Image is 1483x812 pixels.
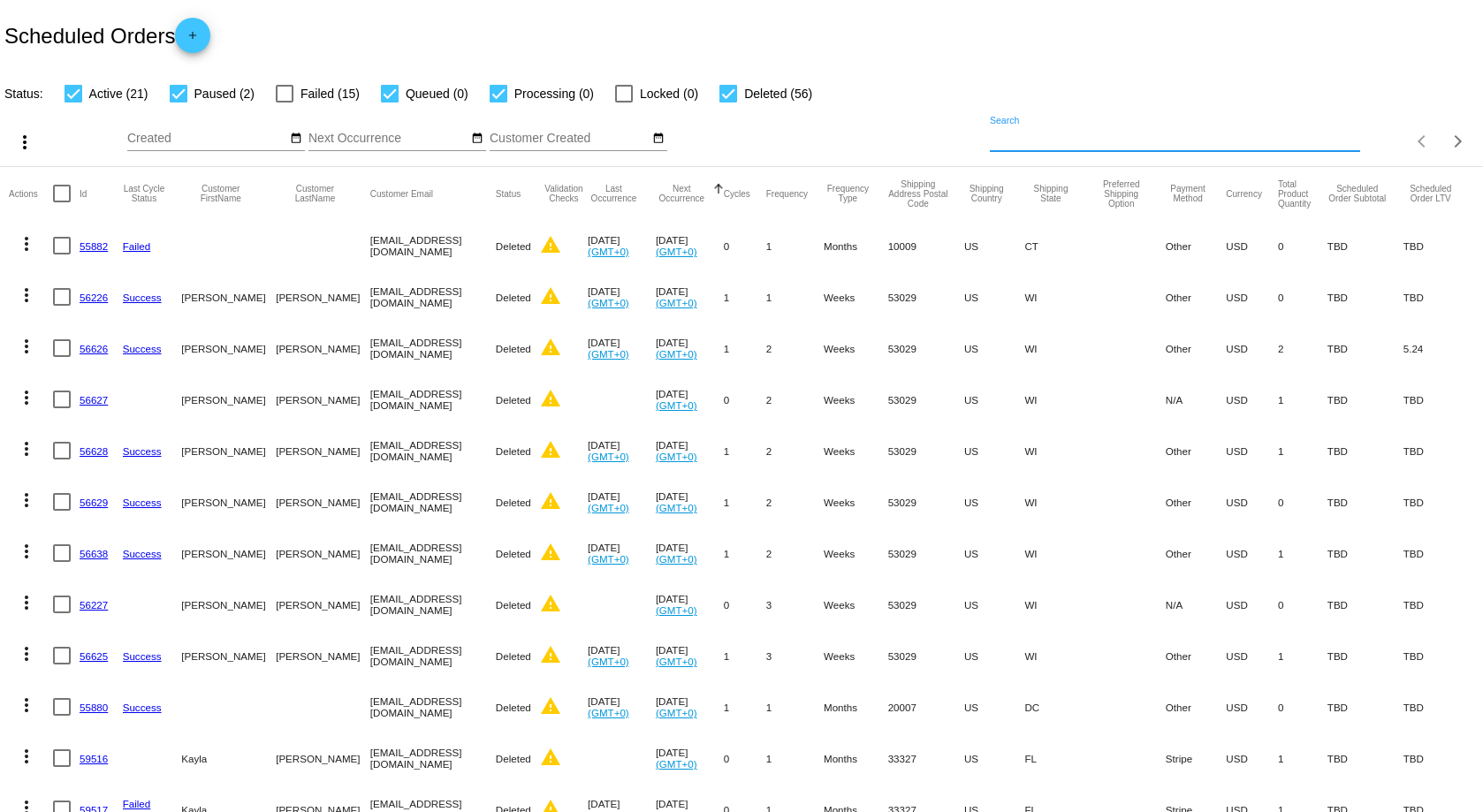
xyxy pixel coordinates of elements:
a: Success [123,548,162,559]
mat-cell: TBD [1403,732,1474,784]
mat-cell: [DATE] [656,374,724,425]
button: Change sorting for LastOccurrenceUtc [588,184,640,203]
mat-icon: date_range [290,132,302,146]
mat-cell: US [964,681,1024,732]
mat-cell: [EMAIL_ADDRESS][DOMAIN_NAME] [370,681,496,732]
mat-cell: 0 [724,374,766,425]
mat-cell: 1 [724,630,766,681]
mat-cell: 0 [1278,220,1327,271]
a: (GMT+0) [588,502,629,513]
mat-cell: Other [1166,425,1226,476]
mat-cell: 0 [1278,579,1327,630]
mat-cell: [DATE] [656,527,724,579]
a: 56226 [80,292,108,303]
mat-cell: Other [1166,527,1226,579]
a: (GMT+0) [588,246,629,257]
mat-cell: [PERSON_NAME] [276,323,370,374]
mat-cell: 1 [1278,374,1327,425]
mat-cell: TBD [1327,425,1403,476]
button: Change sorting for CustomerEmail [370,188,433,199]
mat-cell: Months [824,220,888,271]
mat-cell: TBD [1327,271,1403,323]
mat-icon: warning [540,388,561,409]
mat-cell: [DATE] [656,476,724,527]
mat-icon: add [182,29,203,50]
span: Deleted [496,548,531,559]
mat-cell: USD [1226,220,1278,271]
mat-cell: 10009 [888,220,964,271]
h2: Scheduled Orders [4,18,210,53]
input: Created [127,132,286,146]
mat-cell: TBD [1403,630,1474,681]
mat-cell: [PERSON_NAME] [181,630,276,681]
mat-cell: 2 [766,323,824,374]
mat-cell: Weeks [824,579,888,630]
mat-cell: WI [1024,579,1092,630]
mat-cell: [PERSON_NAME] [181,579,276,630]
span: Deleted [496,702,531,713]
mat-cell: US [964,527,1024,579]
span: Deleted [496,497,531,508]
a: Success [123,497,162,508]
a: (GMT+0) [588,297,629,308]
mat-cell: Weeks [824,425,888,476]
mat-icon: more_vert [16,592,37,613]
input: Next Occurrence [308,132,468,146]
mat-cell: USD [1226,630,1278,681]
mat-cell: USD [1226,476,1278,527]
mat-cell: Other [1166,271,1226,323]
a: 56625 [80,650,108,662]
mat-cell: [PERSON_NAME] [276,425,370,476]
button: Previous page [1405,124,1441,159]
mat-cell: [EMAIL_ADDRESS][DOMAIN_NAME] [370,323,496,374]
mat-cell: Weeks [824,527,888,579]
mat-icon: warning [540,337,561,358]
mat-cell: 0 [1278,476,1327,527]
a: 56638 [80,548,108,559]
mat-cell: US [964,425,1024,476]
mat-cell: 1 [766,681,824,732]
mat-cell: TBD [1327,681,1403,732]
a: (GMT+0) [656,604,697,616]
span: Locked (0) [640,83,698,104]
button: Change sorting for Subtotal [1327,184,1388,203]
span: Active (21) [89,83,148,104]
a: (GMT+0) [588,656,629,667]
mat-cell: US [964,220,1024,271]
mat-cell: [PERSON_NAME] [276,579,370,630]
mat-cell: [EMAIL_ADDRESS][DOMAIN_NAME] [370,476,496,527]
mat-cell: US [964,579,1024,630]
mat-cell: USD [1226,271,1278,323]
a: (GMT+0) [588,451,629,462]
mat-cell: TBD [1403,476,1474,527]
mat-cell: 0 [1278,271,1327,323]
mat-cell: TBD [1327,732,1403,784]
mat-cell: [PERSON_NAME] [276,732,370,784]
button: Change sorting for NextOccurrenceUtc [656,184,708,203]
mat-cell: [EMAIL_ADDRESS][DOMAIN_NAME] [370,374,496,425]
input: Customer Created [490,132,649,146]
mat-cell: 1 [724,681,766,732]
a: (GMT+0) [656,399,697,411]
mat-cell: [DATE] [588,630,656,681]
mat-cell: Weeks [824,374,888,425]
mat-icon: more_vert [16,438,37,459]
mat-cell: [EMAIL_ADDRESS][DOMAIN_NAME] [370,732,496,784]
mat-cell: 1 [1278,732,1327,784]
mat-cell: [EMAIL_ADDRESS][DOMAIN_NAME] [370,271,496,323]
a: Success [123,445,162,457]
mat-cell: TBD [1327,476,1403,527]
mat-cell: [DATE] [656,630,724,681]
mat-cell: US [964,732,1024,784]
span: Deleted (56) [744,83,812,104]
mat-icon: more_vert [16,336,37,357]
mat-icon: warning [540,644,561,665]
mat-cell: WI [1024,425,1092,476]
button: Change sorting for CurrencyIso [1226,188,1262,199]
a: 56626 [80,343,108,354]
mat-cell: 1 [766,732,824,784]
mat-cell: USD [1226,323,1278,374]
mat-icon: more_vert [14,132,35,153]
mat-header-cell: Total Product Quantity [1278,167,1327,220]
mat-cell: TBD [1327,527,1403,579]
